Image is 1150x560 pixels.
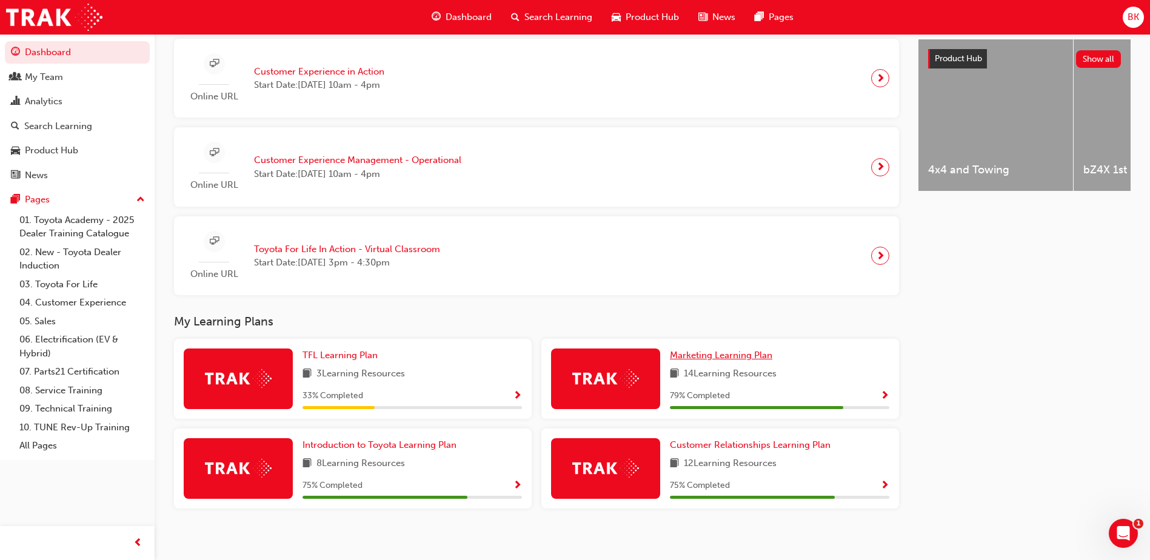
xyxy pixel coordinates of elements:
[303,456,312,472] span: book-icon
[25,95,62,108] div: Analytics
[15,243,150,275] a: 02. New - Toyota Dealer Induction
[880,391,889,402] span: Show Progress
[5,188,150,211] button: Pages
[15,293,150,312] a: 04. Customer Experience
[880,481,889,492] span: Show Progress
[316,367,405,382] span: 3 Learning Resources
[698,10,707,25] span: news-icon
[303,389,363,403] span: 33 % Completed
[1128,10,1139,24] span: BK
[513,481,522,492] span: Show Progress
[928,49,1121,68] a: Product HubShow all
[11,72,20,83] span: people-icon
[303,439,456,450] span: Introduction to Toyota Learning Plan
[25,193,50,207] div: Pages
[1076,50,1122,68] button: Show all
[5,90,150,113] a: Analytics
[303,350,378,361] span: TFL Learning Plan
[684,367,777,382] span: 14 Learning Resources
[11,145,20,156] span: car-icon
[880,478,889,493] button: Show Progress
[254,153,461,167] span: Customer Experience Management - Operational
[15,312,150,331] a: 05. Sales
[513,388,522,404] button: Show Progress
[184,90,244,104] span: Online URL
[432,10,441,25] span: guage-icon
[524,10,592,24] span: Search Learning
[769,10,794,24] span: Pages
[876,159,885,176] span: next-icon
[1109,519,1138,548] iframe: Intercom live chat
[11,47,20,58] span: guage-icon
[184,137,889,197] a: Online URLCustomer Experience Management - OperationalStart Date:[DATE] 10am - 4pm
[303,367,312,382] span: book-icon
[210,56,219,72] span: sessionType_ONLINE_URL-icon
[612,10,621,25] span: car-icon
[5,139,150,162] a: Product Hub
[316,456,405,472] span: 8 Learning Resources
[254,242,440,256] span: Toyota For Life In Action - Virtual Classroom
[303,479,363,493] span: 75 % Completed
[174,315,899,328] h3: My Learning Plans
[184,267,244,281] span: Online URL
[303,438,461,452] a: Introduction to Toyota Learning Plan
[745,5,803,30] a: pages-iconPages
[670,438,835,452] a: Customer Relationships Learning Plan
[184,226,889,286] a: Online URLToyota For Life In Action - Virtual ClassroomStart Date:[DATE] 3pm - 4:30pm
[15,436,150,455] a: All Pages
[689,5,745,30] a: news-iconNews
[254,256,440,270] span: Start Date: [DATE] 3pm - 4:30pm
[205,369,272,388] img: Trak
[133,536,142,551] span: prev-icon
[210,234,219,249] span: sessionType_ONLINE_URL-icon
[11,195,20,205] span: pages-icon
[5,164,150,187] a: News
[205,459,272,478] img: Trak
[136,192,145,208] span: up-icon
[602,5,689,30] a: car-iconProduct Hub
[935,53,982,64] span: Product Hub
[670,350,772,361] span: Marketing Learning Plan
[254,167,461,181] span: Start Date: [DATE] 10am - 4pm
[1134,519,1143,528] span: 1
[511,10,520,25] span: search-icon
[25,70,63,84] div: My Team
[670,479,730,493] span: 75 % Completed
[15,399,150,418] a: 09. Technical Training
[1123,7,1144,28] button: BK
[572,369,639,388] img: Trak
[670,439,831,450] span: Customer Relationships Learning Plan
[184,48,889,108] a: Online URLCustomer Experience in ActionStart Date:[DATE] 10am - 4pm
[210,145,219,161] span: sessionType_ONLINE_URL-icon
[5,66,150,88] a: My Team
[15,418,150,437] a: 10. TUNE Rev-Up Training
[513,478,522,493] button: Show Progress
[25,168,48,182] div: News
[5,115,150,138] a: Search Learning
[572,459,639,478] img: Trak
[876,70,885,87] span: next-icon
[626,10,679,24] span: Product Hub
[25,144,78,158] div: Product Hub
[5,41,150,64] a: Dashboard
[876,247,885,264] span: next-icon
[684,456,777,472] span: 12 Learning Resources
[422,5,501,30] a: guage-iconDashboard
[15,211,150,243] a: 01. Toyota Academy - 2025 Dealer Training Catalogue
[880,388,889,404] button: Show Progress
[254,65,384,79] span: Customer Experience in Action
[11,121,19,132] span: search-icon
[670,367,679,382] span: book-icon
[11,170,20,181] span: news-icon
[184,178,244,192] span: Online URL
[254,78,384,92] span: Start Date: [DATE] 10am - 4pm
[670,389,730,403] span: 79 % Completed
[15,330,150,362] a: 06. Electrification (EV & Hybrid)
[928,163,1063,177] span: 4x4 and Towing
[15,275,150,294] a: 03. Toyota For Life
[303,348,383,362] a: TFL Learning Plan
[6,4,102,31] img: Trak
[11,96,20,107] span: chart-icon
